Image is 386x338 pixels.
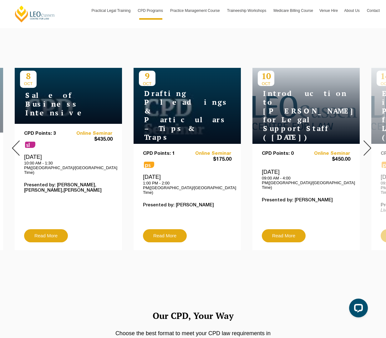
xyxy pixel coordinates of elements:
[258,81,274,86] span: OCT
[144,162,154,168] span: ps
[262,229,306,242] a: Read More
[69,131,113,136] a: Online Seminar
[262,176,350,190] p: 09:00 AM - 4:00 PM([GEOGRAPHIC_DATA]/[GEOGRAPHIC_DATA] Time)
[143,174,231,195] div: [DATE]
[12,140,20,156] img: Prev
[258,71,274,81] p: 10
[139,71,155,81] p: 9
[139,81,155,86] span: OCT
[143,181,231,195] p: 1:00 PM - 2:00 PM([GEOGRAPHIC_DATA]/[GEOGRAPHIC_DATA] Time)
[135,2,167,20] a: CPD Programs
[139,89,217,142] h4: Drafting Pleadings & Particulars – Tips & Traps
[306,156,351,163] span: $450.00
[341,2,363,20] a: About Us
[143,229,187,242] a: Read More
[24,229,68,242] a: Read More
[24,183,113,193] p: Presented by: [PERSON_NAME],[PERSON_NAME],[PERSON_NAME]
[143,151,187,156] p: CPD Points: 1
[270,2,316,20] a: Medicare Billing Course
[344,296,370,322] iframe: LiveChat chat widget
[187,151,232,156] a: Online Seminar
[167,2,224,20] a: Practice Management Course
[258,89,336,142] h4: Introduction to [PERSON_NAME] for Legal Support Staff ([DATE])
[20,91,98,117] h4: Sale of Business Intensive
[15,308,371,323] h2: Our CPD, Your Way
[363,140,371,156] img: Next
[24,161,113,175] p: 10:00 AM - 1:30 PM([GEOGRAPHIC_DATA]/[GEOGRAPHIC_DATA] Time)
[306,151,351,156] a: Online Seminar
[143,203,231,208] p: Presented by: [PERSON_NAME]
[224,2,270,20] a: Traineeship Workshops
[316,2,341,20] a: Venue Hire
[262,198,350,203] p: Presented by: [PERSON_NAME]
[262,169,350,190] div: [DATE]
[24,154,113,175] div: [DATE]
[89,2,135,20] a: Practical Legal Training
[14,5,56,23] a: [PERSON_NAME] Centre for Law
[187,156,232,163] span: $175.00
[262,151,306,156] p: CPD Points: 0
[69,136,113,143] span: $435.00
[24,131,69,136] p: CPD Points: 3
[364,2,383,20] a: Contact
